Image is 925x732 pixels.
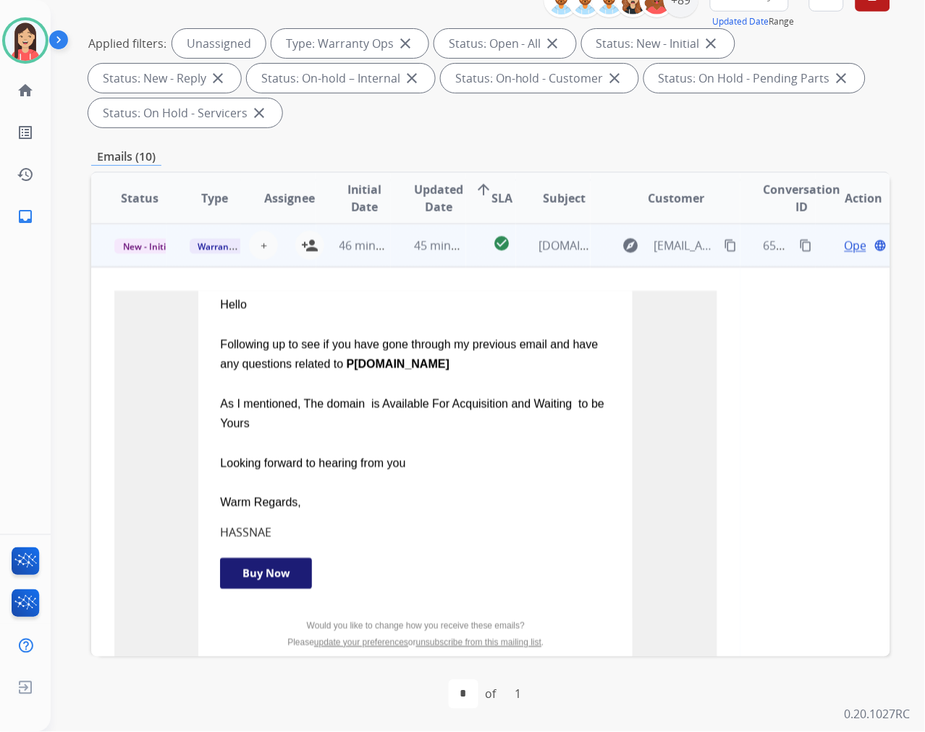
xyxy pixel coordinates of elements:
[307,621,525,631] span: Would you like to change how you receive these emails?
[17,166,34,183] mat-icon: history
[713,16,769,28] button: Updated Date
[220,497,300,509] span: Warm Regards,
[504,680,533,709] div: 1
[582,29,735,58] div: Status: New - Initial
[121,190,159,207] span: Status
[416,638,541,648] a: unsubscribe from this mailing list
[220,558,312,589] a: Buy Now
[654,237,717,254] span: [EMAIL_ADDRESS][DOMAIN_NAME]
[339,181,391,216] span: Initial Date
[397,35,414,52] mat-icon: close
[703,35,720,52] mat-icon: close
[874,239,887,252] mat-icon: language
[314,638,408,648] a: update your preferences
[17,82,34,99] mat-icon: home
[190,239,264,254] span: Warranty Ops
[261,237,267,254] span: +
[88,35,166,52] p: Applied filters:
[247,64,435,93] div: Status: On-hold – Internal
[220,398,604,430] span: As I mentioned, The domain is Available For Acquisition and Waiting to be Yours
[339,237,423,253] span: 46 minutes ago
[220,339,598,371] span: Following up to see if you have gone through my previous email and have any questions related to
[816,173,891,224] th: Action
[713,15,795,28] span: Range
[249,231,278,260] button: +
[434,29,576,58] div: Status: Open - All
[264,190,315,207] span: Assignee
[607,70,624,87] mat-icon: close
[486,686,497,703] div: of
[543,190,586,207] span: Subject
[88,64,241,93] div: Status: New - Reply
[301,237,318,254] mat-icon: person_add
[649,190,705,207] span: Customer
[833,70,850,87] mat-icon: close
[494,235,511,252] mat-icon: check_circle
[845,706,911,723] p: 0.20.1027RC
[17,124,34,141] mat-icon: list_alt
[271,29,428,58] div: Type: Warranty Ops
[845,237,874,254] span: Open
[287,638,544,648] font: Please or .
[220,458,405,470] span: Looking forward to hearing from you
[114,239,182,254] span: New - Initial
[764,181,841,216] span: Conversation ID
[17,208,34,225] mat-icon: inbox
[250,104,268,122] mat-icon: close
[172,29,266,58] div: Unassigned
[800,239,813,252] mat-icon: content_copy
[220,525,271,541] font: HASSNAE
[544,35,562,52] mat-icon: close
[220,299,604,509] font: Hello
[91,148,161,166] p: Emails (10)
[403,70,421,87] mat-icon: close
[355,358,450,371] span: [DOMAIN_NAME]
[441,64,638,93] div: Status: On-hold - Customer
[725,239,738,252] mat-icon: content_copy
[414,237,498,253] span: 45 minutes ago
[209,70,227,87] mat-icon: close
[347,358,449,371] b: P
[414,181,463,216] span: Updated Date
[491,190,512,207] span: SLA
[201,190,228,207] span: Type
[644,64,865,93] div: Status: On Hold - Pending Parts
[88,98,282,127] div: Status: On Hold - Servicers
[622,237,640,254] mat-icon: explore
[5,20,46,61] img: avatar
[539,237,630,253] span: [DOMAIN_NAME]
[475,181,492,198] mat-icon: arrow_upward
